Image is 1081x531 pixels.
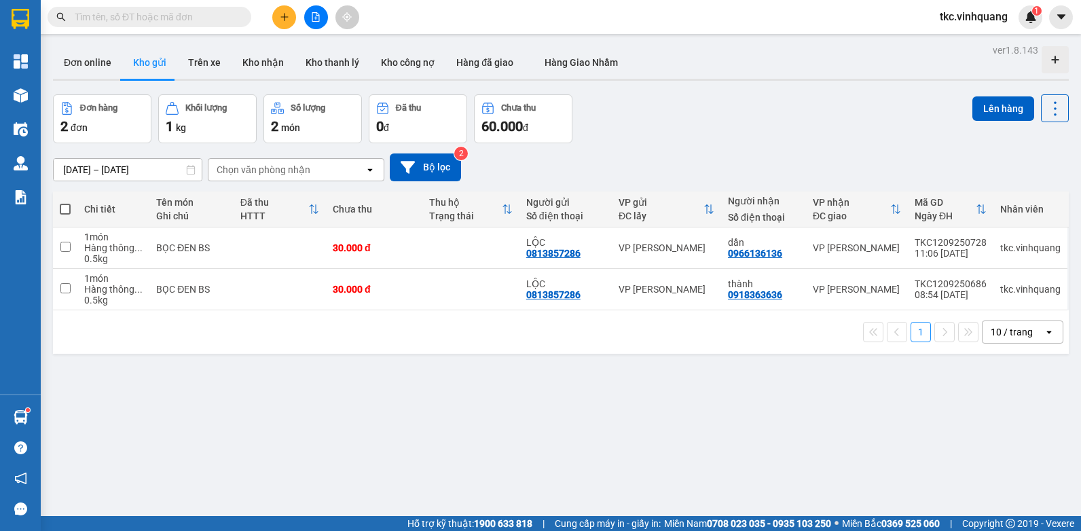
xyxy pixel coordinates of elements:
[911,322,931,342] button: 1
[728,289,782,300] div: 0918363636
[555,516,661,531] span: Cung cấp máy in - giấy in:
[454,147,468,160] sup: 2
[501,103,536,113] div: Chưa thu
[84,295,143,306] div: 0.5 kg
[526,289,581,300] div: 0813857286
[280,12,289,22] span: plus
[1000,284,1061,295] div: tkc.vinhquang
[728,237,799,248] div: dần
[84,204,143,215] div: Chi tiết
[1032,6,1042,16] sup: 1
[370,46,445,79] button: Kho công nợ
[1049,5,1073,29] button: caret-down
[526,278,605,289] div: LỘC
[56,12,66,22] span: search
[84,253,143,264] div: 0.5 kg
[376,118,384,134] span: 0
[474,518,532,529] strong: 1900 633 818
[311,12,320,22] span: file-add
[396,103,421,113] div: Đã thu
[53,46,122,79] button: Đơn online
[1000,242,1061,253] div: tkc.vinhquang
[526,210,605,221] div: Số điện thoại
[333,204,416,215] div: Chưa thu
[915,197,976,208] div: Mã GD
[156,210,227,221] div: Ghi chú
[84,273,143,284] div: 1 món
[281,122,300,133] span: món
[12,9,29,29] img: logo-vxr
[422,191,519,227] th: Toggle SortBy
[232,46,295,79] button: Kho nhận
[217,163,310,177] div: Chọn văn phòng nhận
[1006,519,1015,528] span: copyright
[333,242,416,253] div: 30.000 đ
[526,197,605,208] div: Người gửi
[122,46,177,79] button: Kho gửi
[384,122,389,133] span: đ
[335,5,359,29] button: aim
[991,325,1033,339] div: 10 / trang
[915,210,976,221] div: Ngày ĐH
[263,94,362,143] button: Số lượng2món
[950,516,952,531] span: |
[813,242,901,253] div: VP [PERSON_NAME]
[915,278,987,289] div: TKC1209250686
[84,242,143,253] div: Hàng thông thường
[84,232,143,242] div: 1 món
[390,153,461,181] button: Bộ lọc
[526,248,581,259] div: 0813857286
[185,103,227,113] div: Khối lượng
[523,122,528,133] span: đ
[134,284,143,295] span: ...
[272,5,296,29] button: plus
[156,284,227,295] div: BỌC ĐEN BS
[176,122,186,133] span: kg
[1025,11,1037,23] img: icon-new-feature
[54,159,202,181] input: Select a date range.
[813,210,890,221] div: ĐC giao
[612,191,721,227] th: Toggle SortBy
[14,441,27,454] span: question-circle
[915,248,987,259] div: 11:06 [DATE]
[813,197,890,208] div: VP nhận
[972,96,1034,121] button: Lên hàng
[813,284,901,295] div: VP [PERSON_NAME]
[445,46,524,79] button: Hàng đã giao
[842,516,940,531] span: Miền Bắc
[60,118,68,134] span: 2
[908,191,993,227] th: Toggle SortBy
[156,197,227,208] div: Tên món
[134,242,143,253] span: ...
[295,46,370,79] button: Kho thanh lý
[728,212,799,223] div: Số điện thoại
[14,156,28,170] img: warehouse-icon
[1034,6,1039,16] span: 1
[84,284,143,295] div: Hàng thông thường
[177,46,232,79] button: Trên xe
[14,122,28,136] img: warehouse-icon
[304,5,328,29] button: file-add
[728,248,782,259] div: 0966136136
[728,196,799,206] div: Người nhận
[664,516,831,531] span: Miền Nam
[14,410,28,424] img: warehouse-icon
[14,190,28,204] img: solution-icon
[14,472,27,485] span: notification
[365,164,375,175] svg: open
[429,197,501,208] div: Thu hộ
[526,237,605,248] div: LỘC
[407,516,532,531] span: Hỗ trợ kỹ thuật:
[619,242,714,253] div: VP [PERSON_NAME]
[333,284,416,295] div: 30.000 đ
[835,521,839,526] span: ⚪️
[14,502,27,515] span: message
[707,518,831,529] strong: 0708 023 035 - 0935 103 250
[619,197,703,208] div: VP gửi
[75,10,235,24] input: Tìm tên, số ĐT hoặc mã đơn
[881,518,940,529] strong: 0369 525 060
[619,210,703,221] div: ĐC lấy
[291,103,325,113] div: Số lượng
[342,12,352,22] span: aim
[240,210,308,221] div: HTTT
